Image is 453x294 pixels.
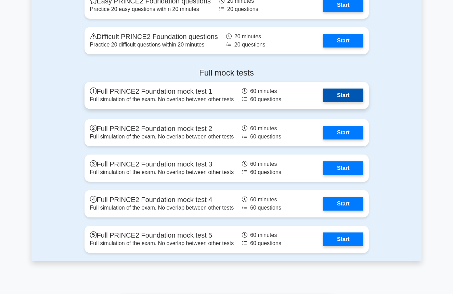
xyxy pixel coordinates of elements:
[323,197,363,211] a: Start
[323,34,363,48] a: Start
[85,68,369,78] h4: Full mock tests
[323,89,363,102] a: Start
[323,126,363,139] a: Start
[323,232,363,246] a: Start
[323,161,363,175] a: Start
